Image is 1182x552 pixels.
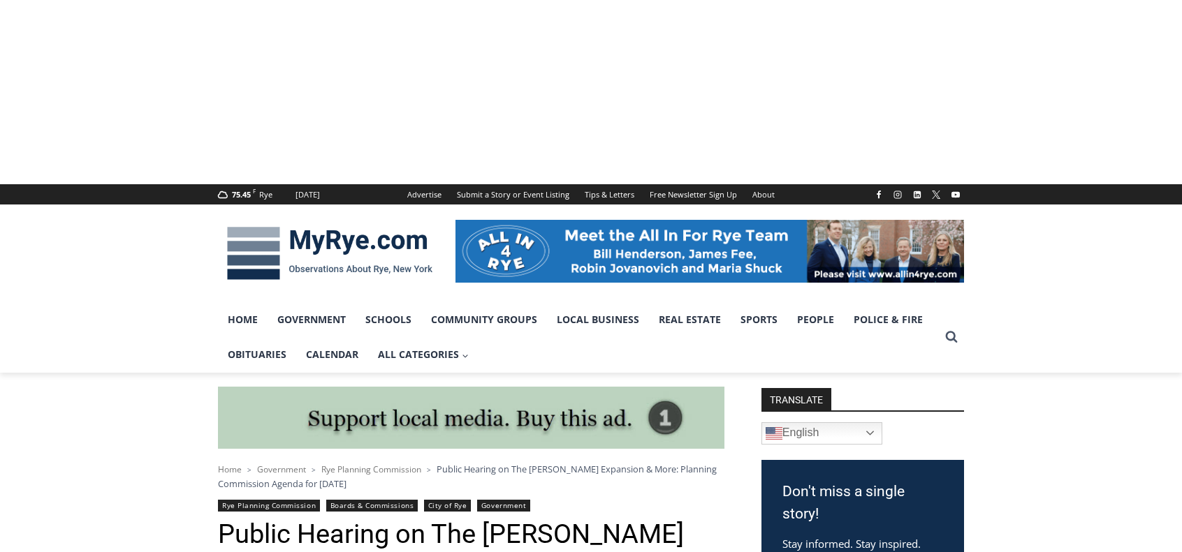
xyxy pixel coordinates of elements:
[731,302,787,337] a: Sports
[218,387,724,449] img: support local media, buy this ad
[761,388,831,410] strong: TRANSLATE
[547,302,649,337] a: Local Business
[218,337,296,372] a: Obituaries
[642,184,745,204] a: Free Newsletter Sign Up
[947,186,964,203] a: YouTube
[844,302,933,337] a: Police & Fire
[424,500,472,512] a: City of Rye
[295,188,320,201] div: [DATE]
[259,188,272,201] div: Rye
[421,302,547,337] a: Community Groups
[909,186,926,203] a: Linkedin
[356,302,421,337] a: Schools
[766,425,782,442] img: en
[782,481,943,525] h3: Don't miss a single story!
[378,347,469,362] span: All Categories
[400,184,782,204] nav: Secondary Navigation
[218,217,442,290] img: MyRye.com
[928,186,944,203] a: X
[321,463,421,475] a: Rye Planning Commission
[449,184,577,204] a: Submit a Story or Event Listing
[253,187,256,195] span: F
[257,463,306,475] a: Government
[939,325,964,350] button: View Search Form
[312,465,316,475] span: >
[787,302,844,337] a: People
[870,186,887,203] a: Facebook
[247,465,251,475] span: >
[455,220,964,283] img: All in for Rye
[218,500,320,512] a: Rye Planning Commission
[400,184,449,204] a: Advertise
[368,337,479,372] a: All Categories
[326,500,418,512] a: Boards & Commissions
[761,422,882,445] a: English
[218,302,939,373] nav: Primary Navigation
[296,337,368,372] a: Calendar
[427,465,431,475] span: >
[577,184,642,204] a: Tips & Letters
[477,500,530,512] a: Government
[649,302,731,337] a: Real Estate
[232,189,251,200] span: 75.45
[218,462,724,491] nav: Breadcrumbs
[218,463,717,489] span: Public Hearing on The [PERSON_NAME] Expansion & More: Planning Commission Agenda for [DATE]
[218,302,268,337] a: Home
[218,463,242,475] a: Home
[745,184,782,204] a: About
[268,302,356,337] a: Government
[889,186,906,203] a: Instagram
